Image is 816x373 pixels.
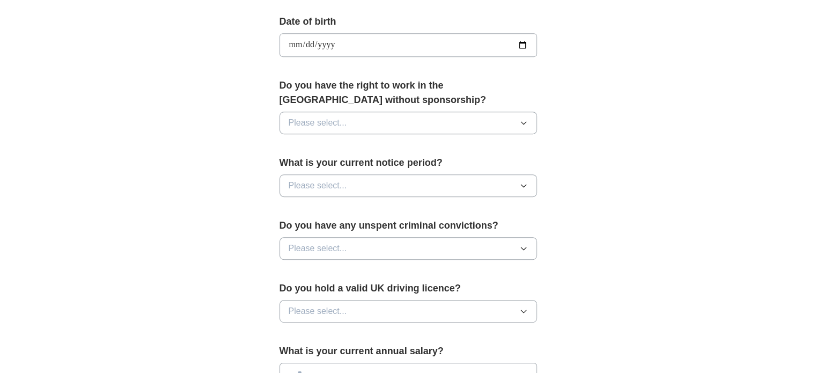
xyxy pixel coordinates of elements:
[289,116,347,129] span: Please select...
[280,156,537,170] label: What is your current notice period?
[280,218,537,233] label: Do you have any unspent criminal convictions?
[289,305,347,318] span: Please select...
[289,179,347,192] span: Please select...
[280,237,537,260] button: Please select...
[280,78,537,107] label: Do you have the right to work in the [GEOGRAPHIC_DATA] without sponsorship?
[280,281,537,296] label: Do you hold a valid UK driving licence?
[280,300,537,323] button: Please select...
[280,112,537,134] button: Please select...
[280,174,537,197] button: Please select...
[280,344,537,359] label: What is your current annual salary?
[280,14,537,29] label: Date of birth
[289,242,347,255] span: Please select...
